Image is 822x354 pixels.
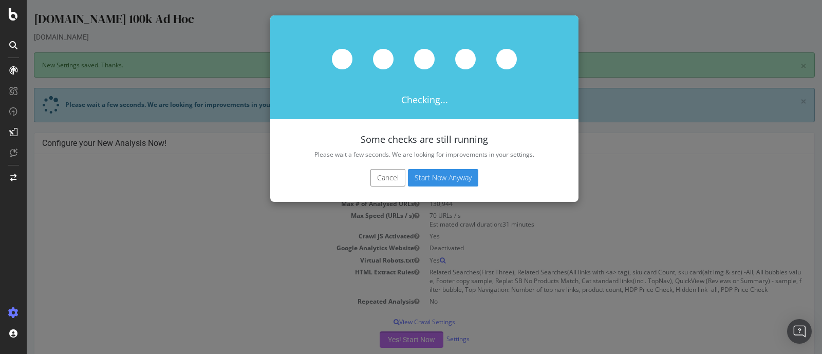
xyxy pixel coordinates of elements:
div: Open Intercom Messenger [787,319,812,344]
p: Please wait a few seconds. We are looking for improvements in your settings. [264,150,531,159]
button: Start Now Anyway [381,169,452,187]
button: Cancel [344,169,379,187]
div: Checking... [244,15,552,119]
h4: Some checks are still running [264,135,531,145]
